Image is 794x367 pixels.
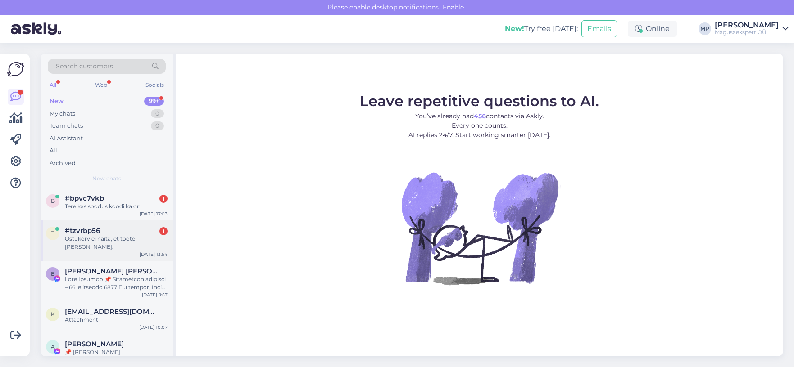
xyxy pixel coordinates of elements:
[50,159,76,168] div: Archived
[360,92,599,110] span: Leave repetitive questions to AI.
[505,23,578,34] div: Try free [DATE]:
[50,121,83,130] div: Team chats
[65,194,104,202] span: #bpvc7vkb
[474,112,486,120] b: 456
[505,24,524,33] b: New!
[144,79,166,91] div: Socials
[440,3,467,11] span: Enable
[50,146,57,155] div: All
[581,20,617,37] button: Emails
[51,197,55,204] span: b
[65,202,168,210] div: Tere.kas soodus koodi ka on
[360,112,599,140] p: You’ve already had contacts via Askly. Every one counts. AI replies 24/7. Start working smarter [...
[151,109,164,118] div: 0
[159,227,168,235] div: 1
[51,230,54,237] span: t
[65,275,168,291] div: Lore Ipsumdo 📌 Sitametcon adipisci – 66. elitseddo 6877 Eiu tempor, Incid utlabo etdo magn aliqu ...
[92,175,121,183] span: New chats
[139,324,168,331] div: [DATE] 10:07
[65,348,168,364] div: 📌 [PERSON_NAME] ADMINISTREERIMISELE Head lehe administraatorid Regulaarse ülevaatuse ja hindamise...
[140,210,168,217] div: [DATE] 17:03
[56,62,113,71] span: Search customers
[50,134,83,143] div: AI Assistant
[715,29,779,36] div: Magusaekspert OÜ
[93,79,109,91] div: Web
[151,121,164,130] div: 0
[399,147,561,309] img: No Chat active
[628,21,677,37] div: Online
[715,22,789,36] a: [PERSON_NAME]Magusaekspert OÜ
[51,343,55,350] span: A
[65,227,100,235] span: #tzvrbp56
[50,109,75,118] div: My chats
[65,267,159,275] span: Erine Thea Mendoza
[65,316,168,324] div: Attachment
[699,22,711,35] div: MP
[144,97,164,106] div: 99+
[7,61,24,78] img: Askly Logo
[65,340,124,348] span: Antonio Bruccoleri
[140,251,168,258] div: [DATE] 13:54
[159,195,168,203] div: 1
[65,235,168,251] div: Ostukorv ei näita, et toote [PERSON_NAME].
[48,79,58,91] div: All
[51,311,55,318] span: k
[50,97,64,106] div: New
[142,291,168,298] div: [DATE] 9:57
[715,22,779,29] div: [PERSON_NAME]
[51,270,54,277] span: E
[65,308,159,316] span: kerli410@gmail.com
